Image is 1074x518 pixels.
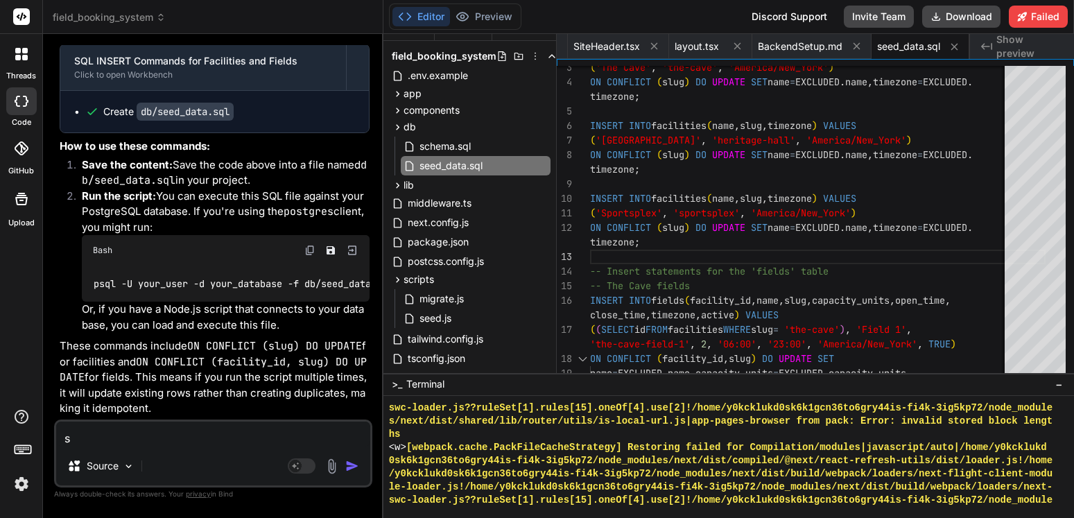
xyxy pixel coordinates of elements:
span: . [840,148,845,161]
span: >_ [392,377,402,391]
span: . [967,148,973,161]
span: , [945,294,951,307]
span: /y0kcklukd0sk6k1gcn36to6gry44is-fi4k-3ig5kp72/node_modules/next/dist/build/webpack/loaders/next-f... [389,467,1053,481]
div: 15 [557,279,572,293]
span: . [840,76,845,88]
span: SET [751,221,768,234]
span: ) [751,352,756,365]
span: = [917,148,923,161]
span: 'America/New_York' [806,134,906,146]
span: timezone [768,192,812,205]
span: FROM [646,323,668,336]
span: schema.sql [418,138,472,155]
span: 'the-cave-field-1' [590,338,690,350]
span: timezone [651,309,695,321]
span: VALUES [823,192,856,205]
span: ( [657,221,662,234]
span: ON [590,221,601,234]
button: Invite Team [844,6,914,28]
span: 'Sportsplex' [596,207,662,219]
img: Pick Models [123,460,135,472]
span: slug [662,221,684,234]
span: , [690,367,695,379]
span: slug [784,294,806,307]
span: , [890,294,895,307]
span: slug [662,76,684,88]
span: , [690,338,695,350]
span: EXCLUDED [923,148,967,161]
span: close_time [590,309,646,321]
p: Source [87,459,119,473]
span: ON [590,148,601,161]
span: slug [729,352,751,365]
span: slug [740,192,762,205]
span: . [967,76,973,88]
p: These commands include for facilities and for fields. This means if you run the script multiple t... [60,338,370,417]
span: SET [751,148,768,161]
span: ) [734,309,740,321]
span: capacity_units [829,367,906,379]
span: name [590,367,612,379]
span: SET [751,76,768,88]
span: ) [840,323,845,336]
code: ON CONFLICT (slug) DO UPDATE [187,339,362,353]
span: , [734,119,740,132]
span: 'America/New_York' [751,207,851,219]
span: scripts [404,273,434,286]
span: seed_data.sql [877,40,940,53]
label: GitHub [8,165,34,177]
span: CONFLICT [607,352,651,365]
span: . [823,367,829,379]
span: db [404,120,416,134]
span: le-loader.js!/home/y0kcklukd0sk6k1gcn36to6gry44is-fi4k-3ig5kp72/node_modules/next/dist/build/webp... [389,481,1053,494]
span: ( [707,192,712,205]
span: = [917,221,923,234]
span: <w> [389,441,406,454]
span: fields [651,294,684,307]
span: ( [590,207,596,219]
span: Bash [93,245,112,256]
label: threads [6,70,36,82]
span: swc-loader.js??ruleSet[1].rules[15].oneOf[4].use[2]!/home/y0kcklukd0sk6k1gcn36to6gry44is-fi4k-3ig... [389,494,1053,507]
span: INTO [629,192,651,205]
div: Discord Support [743,6,835,28]
div: Click to collapse the range. [573,352,591,366]
span: facilities [668,323,723,336]
p: Always double-check its answers. Your in Bind [54,487,372,501]
span: VALUES [745,309,779,321]
span: name [845,76,867,88]
span: slug [662,148,684,161]
button: SQL INSERT Commands for Facilities and FieldsClick to open Workbench [60,44,346,90]
span: ) [684,221,690,234]
span: facility_id [662,352,723,365]
code: db/seed_data.sql [137,103,234,121]
span: package.json [406,234,470,250]
li: Save the code above into a file named in your project. [71,157,370,189]
span: slug [751,323,773,336]
span: ( [596,323,601,336]
span: ; [634,236,640,248]
span: − [1055,377,1063,391]
span: WHERE [723,323,751,336]
span: name [712,119,734,132]
span: middleware.ts [406,195,473,211]
div: SQL INSERT Commands for Facilities and Fields [74,54,332,68]
span: lib [404,178,414,192]
span: capacity_units [695,367,773,379]
span: name [768,76,790,88]
span: DO [695,148,707,161]
code: ON CONFLICT (facility_id, slug) DO UPDATE [60,355,367,385]
span: UPDATE [712,148,745,161]
span: . [840,221,845,234]
label: code [12,116,31,128]
span: DO [695,76,707,88]
div: 19 [557,366,572,381]
span: ( [590,323,596,336]
span: .env.local [406,370,451,386]
span: SiteHeader.tsx [573,40,640,53]
span: EXCLUDED [923,221,967,234]
span: . [967,221,973,234]
span: , [867,148,873,161]
span: name [712,192,734,205]
span: layout.tsx [675,40,719,53]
